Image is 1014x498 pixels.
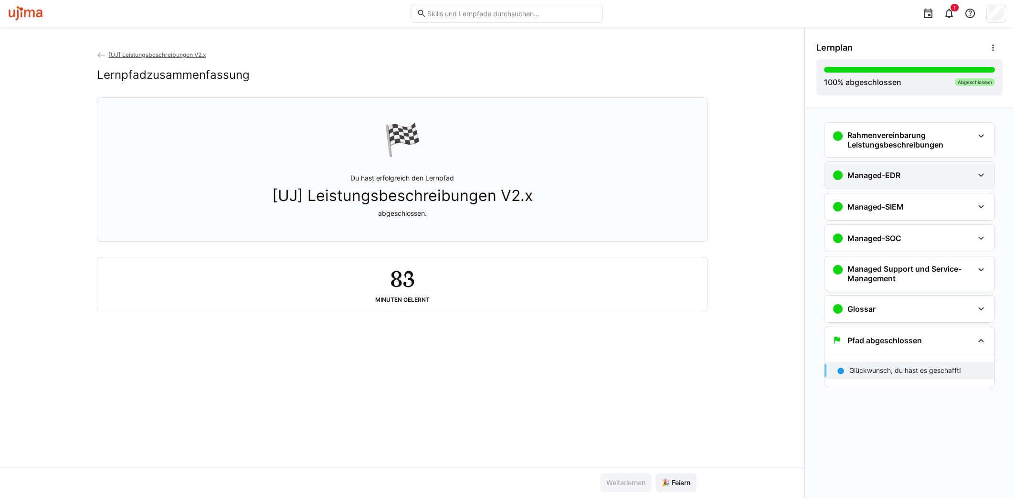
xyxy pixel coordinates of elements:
[847,264,973,283] h3: Managed Support und Service-Management
[655,473,697,492] button: 🎉 Feiern
[847,304,876,314] h3: Glossar
[847,233,901,243] h3: Managed-SOC
[272,173,533,218] p: Du hast erfolgreich den Lernpfad abgeschlossen.
[375,297,430,303] div: Minuten gelernt
[849,366,961,375] p: Glückwunsch, du hast es geschafft!
[847,130,973,149] h3: Rahmenvereinbarung Leistungsbeschreibungen
[97,68,250,82] h2: Lernpfadzusammenfassung
[953,5,956,11] span: 1
[816,42,853,53] span: Lernplan
[847,336,922,345] h3: Pfad abgeschlossen
[600,473,652,492] button: Weiterlernen
[824,77,837,87] span: 100
[847,202,904,212] h3: Managed-SIEM
[383,121,422,158] div: 🏁
[108,51,206,58] span: [UJ] Leistungsbeschreibungen V2.x
[847,170,900,180] h3: Managed-EDR
[390,265,414,293] h2: 83
[660,478,692,487] span: 🎉 Feiern
[955,78,995,86] div: Abgeschlossen
[605,478,647,487] span: Weiterlernen
[97,51,206,58] a: [UJ] Leistungsbeschreibungen V2.x
[824,76,901,88] div: % abgeschlossen
[426,9,597,18] input: Skills und Lernpfade durchsuchen…
[272,187,533,205] span: [UJ] Leistungsbeschreibungen V2.x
